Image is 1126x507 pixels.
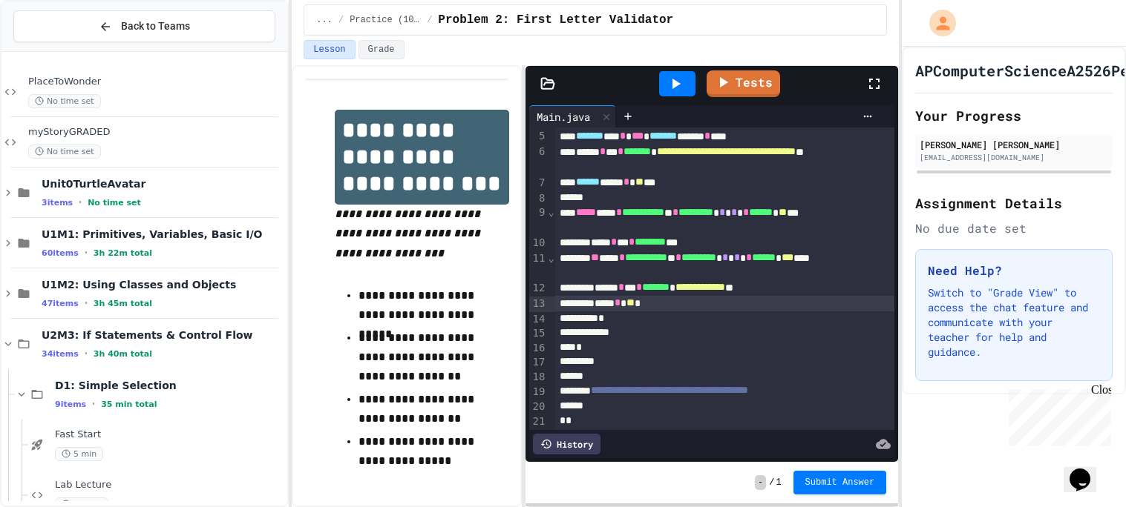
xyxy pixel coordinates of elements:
span: • [92,398,95,410]
div: [PERSON_NAME] [PERSON_NAME] [920,138,1108,151]
span: Unit0TurtleAvatar [42,177,284,190]
span: Back to Teams [121,19,190,34]
div: Main.java [529,105,616,127]
span: - [755,475,766,490]
iframe: chat widget [1064,448,1111,492]
span: Fast Start [55,428,284,441]
span: 3 items [42,198,73,208]
button: Back to Teams [13,10,275,42]
span: • [85,297,88,309]
div: [EMAIL_ADDRESS][DOMAIN_NAME] [920,152,1108,163]
span: Submit Answer [805,477,875,488]
div: 21 [529,414,548,429]
div: 19 [529,385,548,400]
span: 3h 22m total [94,248,152,258]
h3: Need Help? [928,262,1100,279]
span: • [85,247,88,259]
div: 10 [529,236,548,251]
span: 1 [776,477,781,488]
div: 13 [529,296,548,312]
span: U1M2: Using Classes and Objects [42,278,284,291]
span: No time set [28,94,101,108]
div: 7 [529,176,548,191]
span: Lab Lecture [55,479,284,491]
button: Grade [359,40,405,59]
div: My Account [914,6,960,40]
span: 3h 45m total [94,299,152,308]
div: 11 [529,251,548,281]
span: 3h 40m total [94,349,152,359]
div: 9 [529,205,548,235]
span: / [769,477,774,488]
span: 9 items [55,400,86,409]
h2: Assignment Details [915,193,1113,213]
button: Lesson [304,40,355,59]
div: 22 [529,429,548,444]
div: Main.java [529,109,598,125]
iframe: chat widget [1003,383,1111,446]
span: • [85,348,88,359]
h2: Your Progress [915,105,1113,126]
div: 14 [529,312,548,327]
span: 5 min [55,447,103,461]
span: Fold line [547,252,554,264]
p: Switch to "Grade View" to access the chat feature and communicate with your teacher for help and ... [928,285,1100,359]
div: No due date set [915,219,1113,237]
div: History [533,434,600,454]
span: ... [316,14,333,26]
div: 8 [529,191,548,206]
div: 17 [529,355,548,370]
span: Problem 2: First Letter Validator [438,11,673,29]
div: 20 [529,400,548,414]
span: 35 min total [101,400,157,409]
span: D1: Simple Selection [55,379,284,392]
span: / [427,14,432,26]
div: 15 [529,326,548,341]
span: 34 items [42,349,79,359]
span: U2M3: If Statements & Control Flow [42,328,284,342]
div: 12 [529,281,548,296]
span: Fold line [547,206,554,218]
div: 5 [529,129,548,145]
span: PlaceToWonder [28,76,284,88]
span: Practice (10 mins) [350,14,421,26]
span: / [338,14,344,26]
span: No time set [28,145,101,159]
button: Submit Answer [793,471,887,494]
div: 16 [529,341,548,356]
span: myStoryGRADED [28,126,284,139]
span: No time set [88,198,141,208]
a: Tests [707,70,780,97]
span: 47 items [42,299,79,308]
div: Chat with us now!Close [6,6,102,94]
span: 60 items [42,248,79,258]
div: 18 [529,370,548,385]
span: • [79,196,82,208]
div: 6 [529,145,548,176]
span: U1M1: Primitives, Variables, Basic I/O [42,228,284,241]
